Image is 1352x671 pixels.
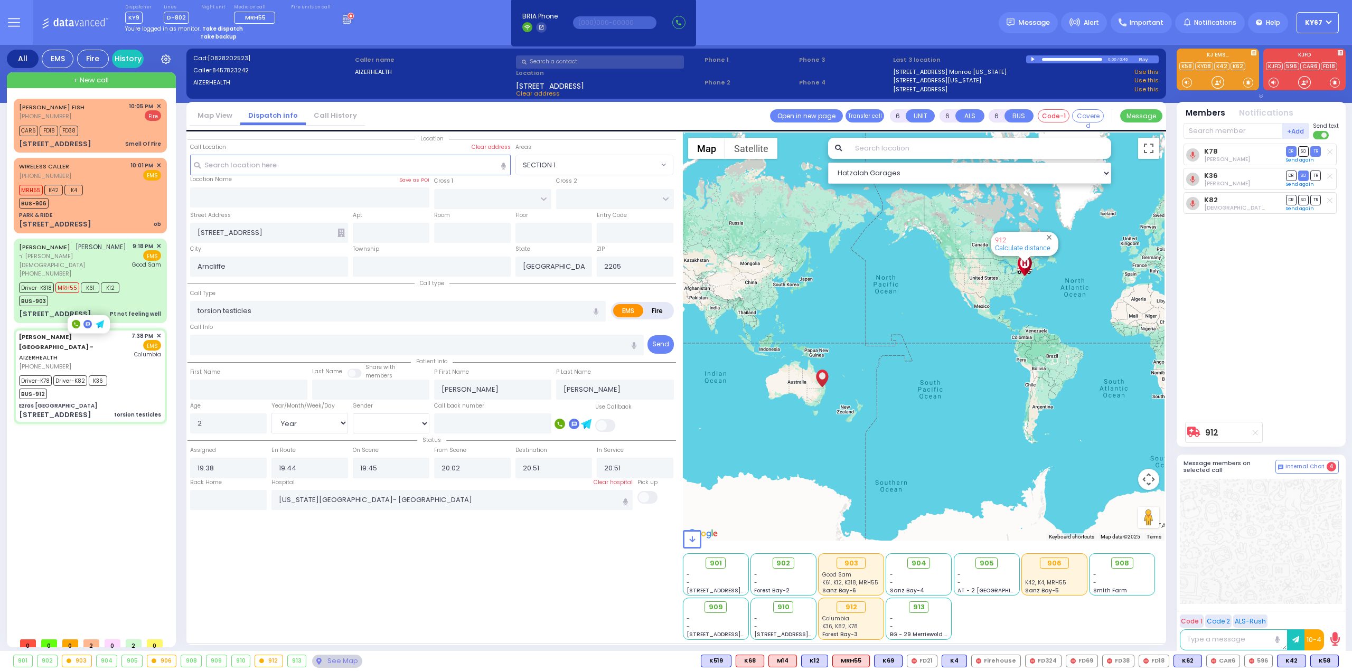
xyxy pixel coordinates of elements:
[1117,53,1119,65] div: /
[957,587,1036,594] span: AT - 2 [GEOGRAPHIC_DATA]
[42,16,112,29] img: Logo
[1204,204,1313,212] span: Shia Grunhut
[1275,460,1339,474] button: Internal Chat 4
[710,558,722,569] span: 901
[848,138,1112,159] input: Search location
[893,68,1007,77] a: [STREET_ADDRESS] Monroe [US_STATE]
[255,655,283,667] div: 912
[516,55,684,69] input: Search a contact
[89,375,107,386] span: K36
[190,175,232,184] label: Location Name
[232,655,250,667] div: 910
[1321,62,1337,70] a: FD18
[143,340,161,351] span: EMS
[597,446,624,455] label: In Service
[19,103,84,111] a: [PERSON_NAME] FISH
[19,211,52,219] div: PARK & RIDE
[1305,18,1322,27] span: KY67
[1195,62,1213,70] a: KYD8
[1071,658,1076,664] img: red-radio-icon.svg
[725,138,777,159] button: Show satellite imagery
[44,185,63,195] span: K42
[19,185,43,195] span: MRH55
[754,587,790,594] span: Forest Bay-2
[415,135,449,143] span: Location
[19,269,71,278] span: [PHONE_NUMBER]
[365,363,396,371] small: Share with
[19,252,129,269] span: ר' [PERSON_NAME][DEMOGRAPHIC_DATA]
[1297,12,1339,33] button: KY67
[1211,658,1216,664] img: red-radio-icon.svg
[556,368,591,376] label: P Last Name
[754,579,757,587] span: -
[76,242,126,251] span: [PERSON_NAME]
[190,402,201,410] label: Age
[1107,658,1112,664] img: red-radio-icon.svg
[55,282,79,293] span: MRH55
[110,310,161,318] div: Pt not feeling well
[1139,55,1159,63] div: Bay
[19,126,38,136] span: CAR6
[893,55,1026,64] label: Last 3 location
[472,143,511,152] label: Clear address
[37,655,58,667] div: 902
[995,236,1006,244] a: 912
[1286,171,1297,181] span: DR
[801,655,828,667] div: BLS
[312,655,362,668] div: See map
[271,446,296,455] label: En Route
[19,296,48,306] span: BUS-903
[890,579,893,587] span: -
[190,323,213,332] label: Call Info
[1179,62,1194,70] a: K58
[515,245,530,253] label: State
[19,162,69,171] a: WIRELESS CALLER
[1285,463,1325,470] span: Internal Chat
[955,109,984,122] button: ALS
[1204,155,1250,163] span: Chaim Brach
[687,579,690,587] span: -
[14,655,32,667] div: 901
[613,304,644,317] label: EMS
[291,4,331,11] label: Fire units on call
[240,110,306,120] a: Dispatch info
[122,655,142,667] div: 905
[846,109,884,122] button: Transfer call
[1310,146,1321,156] span: TR
[19,309,91,319] div: [STREET_ADDRESS]
[156,102,161,111] span: ✕
[1120,109,1162,122] button: Message
[19,243,70,251] a: [PERSON_NAME]
[754,630,854,638] span: [STREET_ADDRESS][PERSON_NAME]
[83,639,99,647] span: 2
[822,571,851,579] span: Good Sam
[193,66,351,75] label: Caller:
[890,622,893,630] span: -
[874,655,903,667] div: BLS
[687,630,786,638] span: [STREET_ADDRESS][PERSON_NAME]
[957,579,961,587] span: -
[365,372,392,380] span: members
[1134,68,1159,77] a: Use this
[193,78,351,87] label: AIZERHEALTH
[132,332,153,340] span: 7:38 PM
[64,185,83,195] span: K4
[770,109,843,122] a: Open in new page
[515,143,531,152] label: Areas
[1266,18,1280,27] span: Help
[1038,109,1069,122] button: Code-1
[337,229,345,237] span: Other building occupants
[701,655,731,667] div: BLS
[1313,130,1330,140] label: Turn off text
[19,362,71,371] span: [PHONE_NUMBER]
[515,211,528,220] label: Floor
[1300,62,1320,70] a: CAR6
[19,198,49,209] span: BUS-906
[516,69,701,78] label: Location
[957,571,961,579] span: -
[101,282,119,293] span: K12
[190,143,226,152] label: Call Location
[1007,18,1015,26] img: message.svg
[686,527,720,541] a: Open this area in Google Maps (opens a new window)
[312,367,342,376] label: Last Name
